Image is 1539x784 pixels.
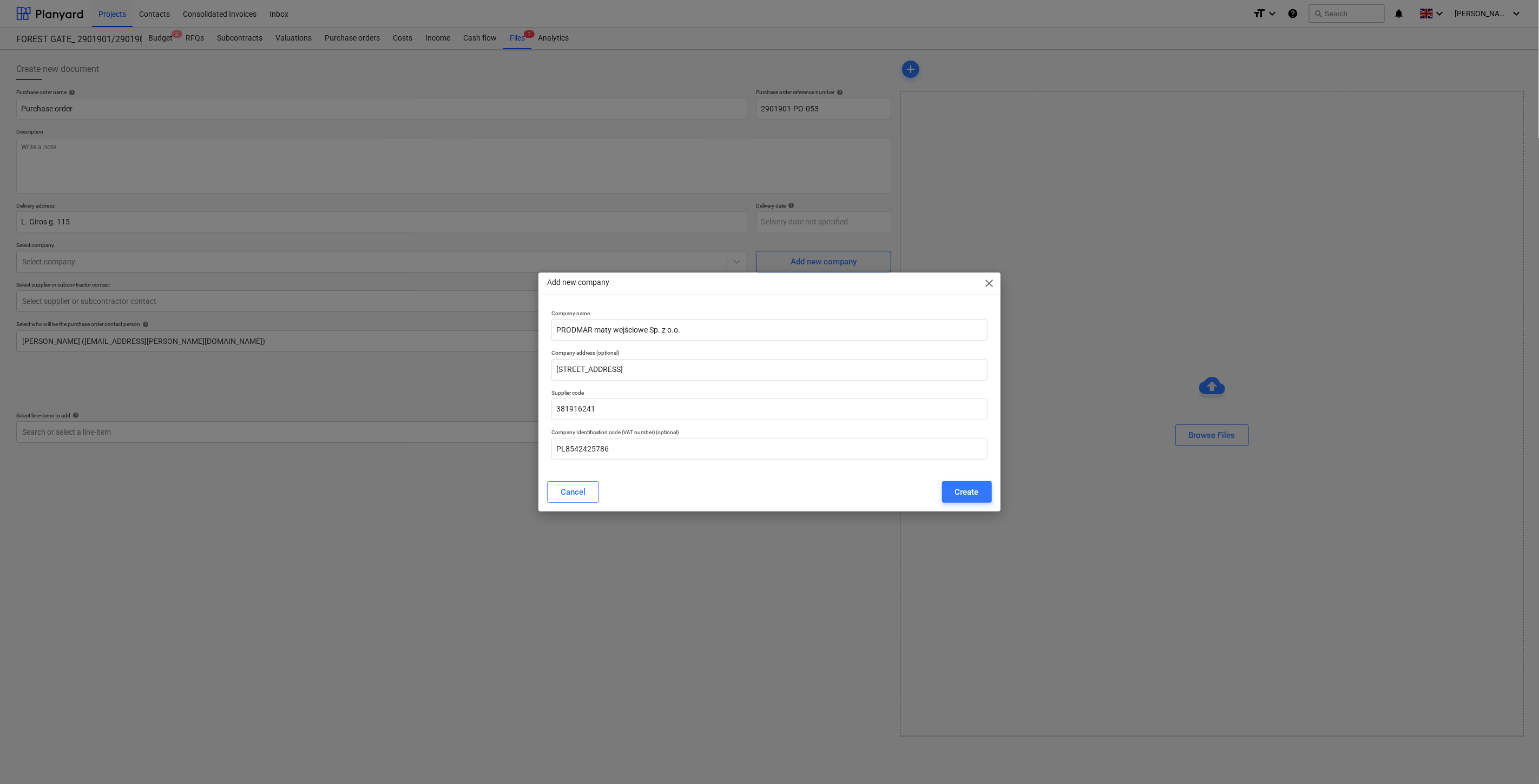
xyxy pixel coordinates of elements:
[547,481,599,503] button: Cancel
[551,429,987,438] p: Company Identification code (VAT number) (optional)
[551,310,987,319] p: Company name
[955,485,979,499] div: Create
[551,389,987,398] p: Supplier code
[983,277,996,290] span: close
[551,398,987,420] input: Supplier code
[551,438,987,460] input: Company Identification code (VAT number)
[942,481,992,503] button: Create
[1485,732,1539,784] iframe: Chat Widget
[551,359,987,381] input: Company address
[551,319,987,341] input: Company name
[551,349,987,358] p: Company address (optional)
[547,277,609,288] p: Add new company
[561,485,586,499] div: Cancel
